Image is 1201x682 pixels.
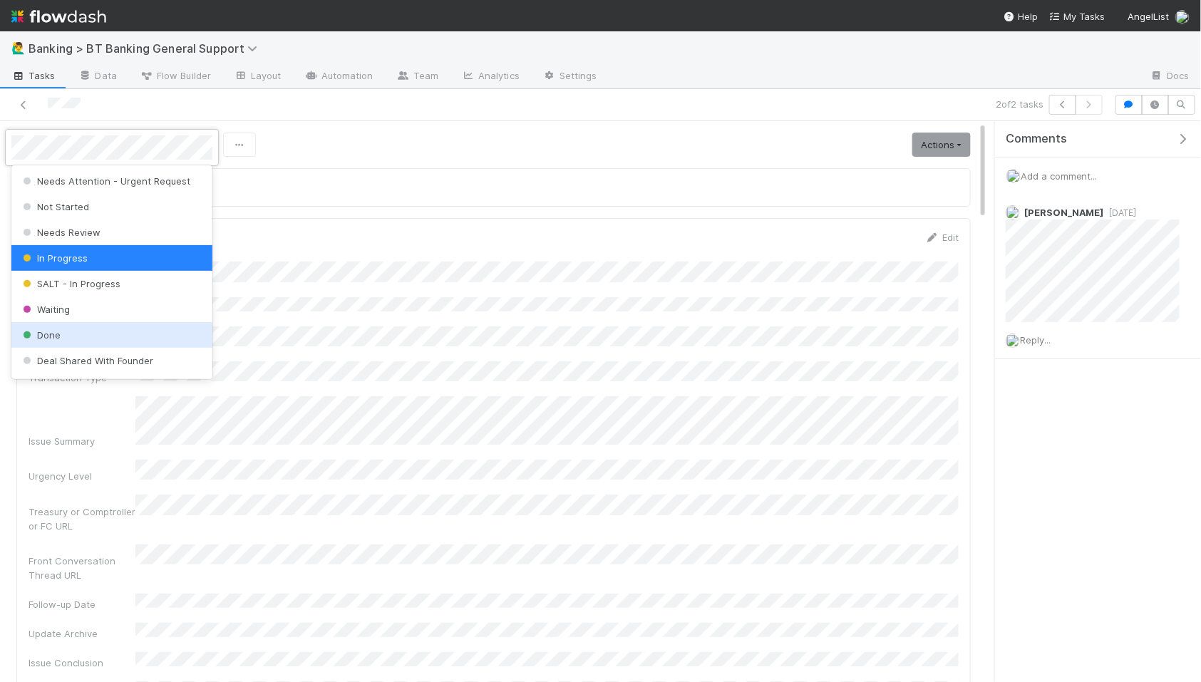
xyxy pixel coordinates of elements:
span: Not Started [20,201,89,212]
span: Needs Attention - Urgent Request [20,175,190,187]
span: In Progress [20,252,88,264]
span: Needs Review [20,227,100,238]
span: Done [20,329,61,341]
span: Waiting [20,304,70,315]
span: Deal Shared With Founder [20,355,153,366]
span: SALT - In Progress [20,278,120,289]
